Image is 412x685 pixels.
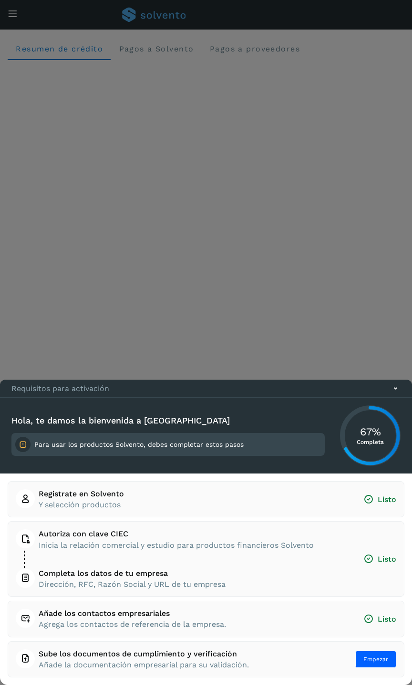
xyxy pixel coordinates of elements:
[16,489,396,509] button: Registrate en SolventoY selección productosListo
[363,554,396,564] span: Listo
[39,541,314,550] span: Inicia la relación comercial y estudio para productos financieros Solvento
[16,609,396,629] button: Añade los contactos empresarialesAgrega los contactos de referencia de la empresa.Listo
[363,655,388,664] span: Empezar
[16,649,396,669] button: Sube los documentos de cumplimiento y verificaciónAñade la documentación empresarial para su vali...
[39,500,124,509] span: Y selección productos
[34,441,244,449] p: Para usar los productos Solvento, debes completar estos pasos
[39,580,226,589] span: Dirección, RFC, Razón Social y URL de tu empresa
[363,614,396,624] span: Listo
[39,529,314,538] span: Autoriza con clave CIEC
[39,569,226,578] span: Completa los datos de tu empresa
[355,651,396,668] button: Empezar
[357,438,384,445] p: Completa
[357,426,384,438] h3: 67%
[11,415,325,426] h3: Hola, te damos la bienvenida a [GEOGRAPHIC_DATA]
[39,489,124,498] span: Registrate en Solvento
[39,660,249,669] span: Añade la documentación empresarial para su validación.
[39,620,226,629] span: Agrega los contactos de referencia de la empresa.
[39,649,249,658] span: Sube los documentos de cumplimiento y verificación
[39,609,226,618] span: Añade los contactos empresariales
[363,494,396,504] span: Listo
[11,384,109,393] p: Requisitos para activación
[16,529,396,589] button: Autoriza con clave CIECInicia la relación comercial y estudio para productos financieros Solvento...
